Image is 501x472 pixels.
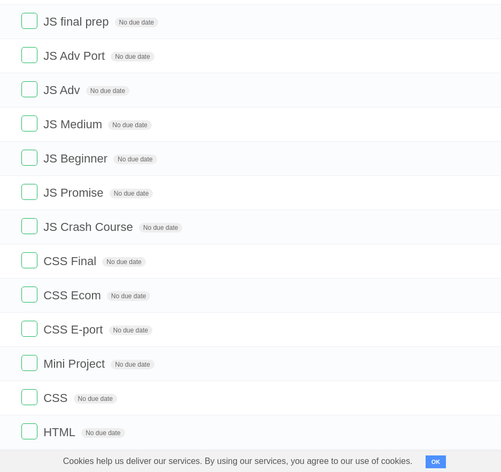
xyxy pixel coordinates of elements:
[21,355,37,371] label: Done
[21,321,37,337] label: Done
[43,357,107,370] span: Mini Project
[426,455,446,468] button: OK
[21,13,37,29] label: Done
[111,52,154,61] span: No due date
[102,257,145,267] span: No due date
[43,83,82,97] span: JS Adv
[43,118,105,131] span: JS Medium
[86,86,129,96] span: No due date
[21,389,37,405] label: Done
[110,189,153,198] span: No due date
[21,47,37,63] label: Done
[43,186,106,199] span: JS Promise
[43,49,107,63] span: JS Adv Port
[21,218,37,234] label: Done
[43,254,99,268] span: CSS Final
[43,15,111,28] span: JS final prep
[113,154,157,164] span: No due date
[43,220,136,234] span: JS Crash Course
[139,223,182,233] span: No due date
[111,360,154,369] span: No due date
[115,18,158,27] span: No due date
[108,120,151,130] span: No due date
[21,81,37,97] label: Done
[21,252,37,268] label: Done
[21,423,37,439] label: Done
[21,287,37,303] label: Done
[43,152,110,165] span: JS Beginner
[43,289,104,302] span: CSS Ecom
[21,184,37,200] label: Done
[43,425,78,439] span: HTML
[43,323,105,336] span: CSS E-port
[74,394,117,404] span: No due date
[52,451,423,472] span: Cookies help us deliver our services. By using our services, you agree to our use of cookies.
[21,150,37,166] label: Done
[81,428,125,438] span: No due date
[109,326,152,335] span: No due date
[43,391,70,405] span: CSS
[21,115,37,131] label: Done
[107,291,150,301] span: No due date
